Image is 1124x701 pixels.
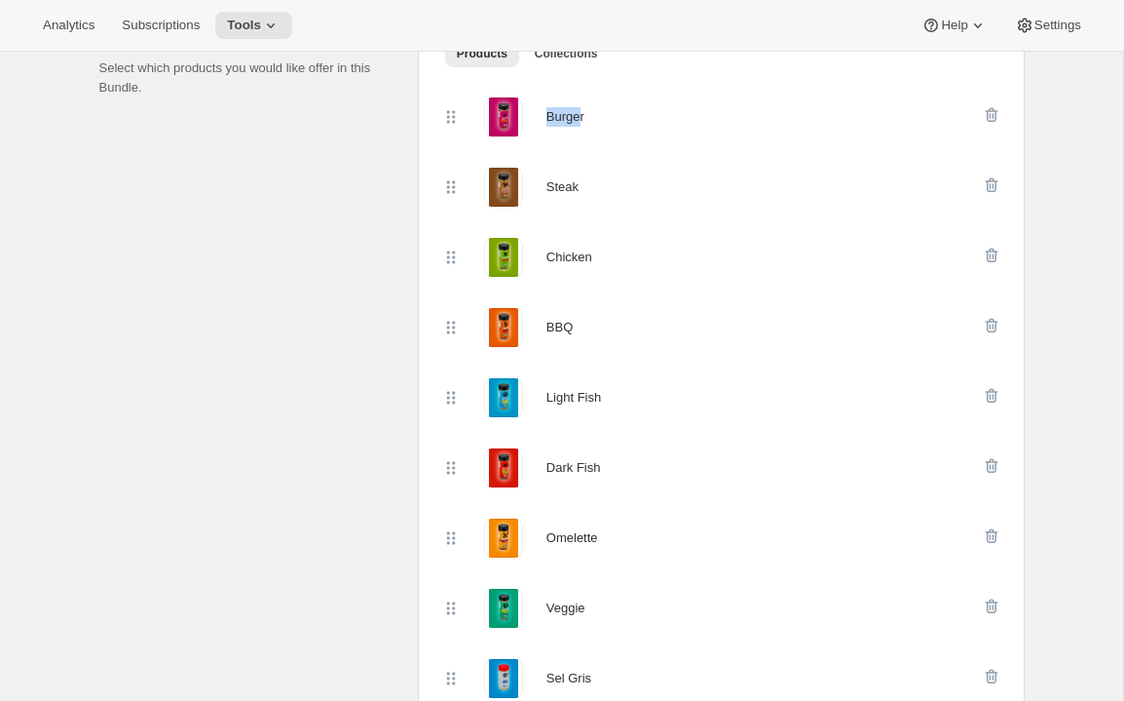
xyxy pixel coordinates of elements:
[910,12,998,39] button: Help
[546,669,591,688] div: Sel Gris
[535,46,598,61] span: Collections
[457,46,507,61] span: Products
[122,18,200,33] span: Subscriptions
[110,12,211,39] button: Subscriptions
[215,12,292,39] button: Tools
[546,177,579,197] div: Steak
[546,388,601,408] div: Light Fish
[43,18,94,33] span: Analytics
[546,318,573,337] div: BBQ
[1003,12,1093,39] button: Settings
[941,18,967,33] span: Help
[546,599,585,618] div: Veggie
[546,248,592,267] div: Chicken
[31,12,106,39] button: Analytics
[99,58,387,97] p: Select which products you would like offer in this Bundle.
[546,528,598,548] div: Omelette
[546,107,584,127] div: Burger
[546,458,601,478] div: Dark Fish
[227,18,261,33] span: Tools
[1034,18,1081,33] span: Settings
